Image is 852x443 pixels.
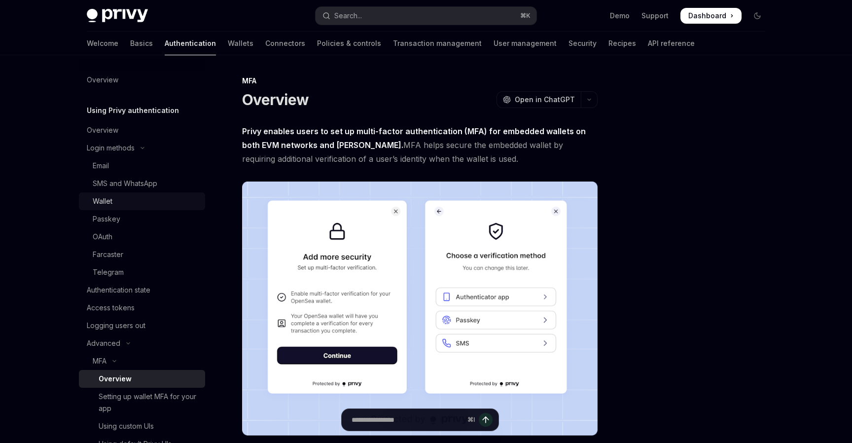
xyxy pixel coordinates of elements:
a: Welcome [87,32,118,55]
a: Logging users out [79,317,205,334]
a: Dashboard [680,8,742,24]
button: Toggle MFA section [79,352,205,370]
a: SMS and WhatsApp [79,175,205,192]
a: Email [79,157,205,175]
a: Security [568,32,597,55]
a: Policies & controls [317,32,381,55]
span: Dashboard [688,11,726,21]
h1: Overview [242,91,309,109]
a: Overview [79,71,205,89]
div: Advanced [87,337,120,349]
div: Farcaster [93,249,123,260]
button: Toggle dark mode [749,8,765,24]
div: Overview [87,74,118,86]
a: Authentication [165,32,216,55]
div: MFA [93,355,106,367]
a: Wallets [228,32,253,55]
a: Passkey [79,210,205,228]
div: SMS and WhatsApp [93,178,157,189]
span: MFA helps secure the embedded wallet by requiring additional verification of a user’s identity wh... [242,124,598,166]
a: Farcaster [79,246,205,263]
img: dark logo [87,9,148,23]
a: Recipes [608,32,636,55]
button: Toggle Login methods section [79,139,205,157]
img: images/MFA.png [242,182,598,436]
a: OAuth [79,228,205,246]
button: Send message [479,413,493,427]
span: ⌘ K [520,12,531,20]
div: Authentication state [87,284,150,296]
a: Support [641,11,669,21]
h5: Using Privy authentication [87,105,179,116]
div: Wallet [93,195,112,207]
div: MFA [242,76,598,86]
a: Setting up wallet MFA for your app [79,388,205,417]
a: Access tokens [79,299,205,317]
div: Access tokens [87,302,135,314]
a: User management [494,32,557,55]
div: Passkey [93,213,120,225]
a: API reference [648,32,695,55]
span: Open in ChatGPT [515,95,575,105]
a: Overview [79,370,205,388]
button: Toggle Advanced section [79,334,205,352]
a: Connectors [265,32,305,55]
button: Open search [316,7,536,25]
a: Telegram [79,263,205,281]
div: Using custom UIs [99,420,154,432]
div: Login methods [87,142,135,154]
div: Overview [87,124,118,136]
a: Wallet [79,192,205,210]
div: Logging users out [87,320,145,332]
div: Email [93,160,109,172]
a: Transaction management [393,32,482,55]
div: Telegram [93,266,124,278]
a: Authentication state [79,281,205,299]
div: Overview [99,373,132,385]
div: Setting up wallet MFA for your app [99,391,199,414]
input: Ask a question... [352,409,463,431]
strong: Privy enables users to set up multi-factor authentication (MFA) for embedded wallets on both EVM ... [242,126,586,150]
a: Demo [610,11,630,21]
a: Overview [79,121,205,139]
a: Basics [130,32,153,55]
button: Open in ChatGPT [497,91,581,108]
a: Using custom UIs [79,417,205,435]
div: Search... [334,10,362,22]
div: OAuth [93,231,112,243]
